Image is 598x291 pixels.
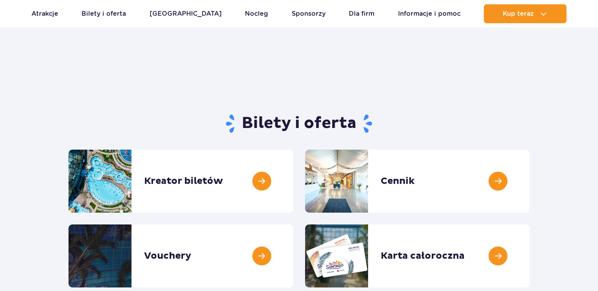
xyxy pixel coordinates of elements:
h1: Bilety i oferta [69,113,529,134]
a: Bilety i oferta [81,4,126,23]
a: Dla firm [349,4,374,23]
a: [GEOGRAPHIC_DATA] [150,4,222,23]
a: Sponsorzy [292,4,326,23]
a: Informacje i pomoc [398,4,461,23]
span: Kup teraz [503,10,534,17]
button: Kup teraz [484,4,567,23]
a: Nocleg [245,4,268,23]
a: Atrakcje [31,4,58,23]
